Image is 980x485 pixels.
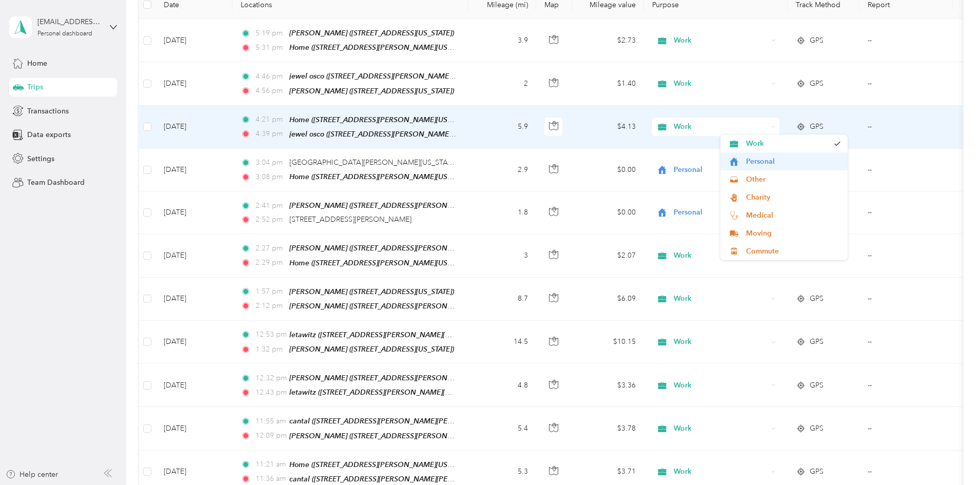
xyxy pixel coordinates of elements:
span: letawitz ([STREET_ADDRESS][PERSON_NAME][US_STATE]) [289,388,481,397]
span: [PERSON_NAME] ([STREET_ADDRESS][PERSON_NAME][US_STATE]) [289,302,512,311]
td: [DATE] [155,19,232,62]
span: Data exports [27,129,71,140]
td: -- [859,364,953,407]
span: cantal ([STREET_ADDRESS][PERSON_NAME][PERSON_NAME][US_STATE]) [289,475,533,483]
span: [PERSON_NAME] ([STREET_ADDRESS][US_STATE]) [289,345,454,353]
span: Home ([STREET_ADDRESS][PERSON_NAME][US_STATE]) [289,115,474,124]
td: $1.40 [572,62,644,105]
td: $3.36 [572,364,644,407]
span: 12:32 pm [256,373,285,384]
span: GPS [810,466,824,477]
span: Moving [746,228,841,239]
span: 12:43 pm [256,387,285,398]
td: $3.78 [572,407,644,450]
span: 1:57 pm [256,286,285,297]
td: -- [859,234,953,277]
span: Work [674,380,768,391]
td: [DATE] [155,191,232,234]
span: GPS [810,423,824,434]
td: 5.9 [468,106,536,149]
span: 11:55 am [256,416,285,427]
span: Charity [746,192,841,203]
span: 4:46 pm [256,71,285,82]
span: cantal ([STREET_ADDRESS][PERSON_NAME][PERSON_NAME][US_STATE]) [289,417,533,425]
span: Work [674,293,768,304]
span: [STREET_ADDRESS][PERSON_NAME] [289,215,411,224]
td: -- [859,149,953,191]
span: Other [746,174,841,185]
span: 11:36 am [256,473,285,484]
td: $6.09 [572,278,644,321]
span: letawitz ([STREET_ADDRESS][PERSON_NAME][US_STATE]) [289,331,481,339]
span: Personal [674,207,768,218]
td: 2.9 [468,149,536,191]
span: 4:21 pm [256,114,285,125]
span: 5:31 pm [256,42,285,53]
iframe: Everlance-gr Chat Button Frame [923,428,980,485]
span: Home [27,58,47,69]
span: 12:09 pm [256,430,285,441]
span: GPS [810,121,824,132]
span: Work [746,138,829,149]
td: [DATE] [155,278,232,321]
div: [EMAIL_ADDRESS][DOMAIN_NAME] [37,16,102,27]
span: 2:12 pm [256,300,285,312]
span: 5:19 pm [256,28,285,39]
span: Home ([STREET_ADDRESS][PERSON_NAME][US_STATE]) [289,460,474,469]
span: Work [674,35,768,46]
span: Personal [674,164,768,176]
span: 1:32 pm [256,344,285,355]
span: 3:08 pm [256,171,285,183]
td: -- [859,278,953,321]
td: -- [859,106,953,149]
span: 2:29 pm [256,257,285,268]
td: [DATE] [155,321,232,364]
span: [PERSON_NAME] ([STREET_ADDRESS][PERSON_NAME][US_STATE]) [289,244,512,253]
span: Work [674,466,768,477]
div: Personal dashboard [37,31,92,37]
span: Work [674,121,768,132]
span: [PERSON_NAME] ([STREET_ADDRESS][US_STATE]) [289,29,454,37]
td: 3 [468,234,536,277]
td: [DATE] [155,234,232,277]
span: GPS [810,380,824,391]
span: jewel osco ([STREET_ADDRESS][PERSON_NAME][US_STATE]) [289,72,489,81]
td: $0.00 [572,191,644,234]
td: [DATE] [155,364,232,407]
span: Work [674,250,768,261]
td: 2 [468,62,536,105]
td: 5.4 [468,407,536,450]
span: [PERSON_NAME] ([STREET_ADDRESS][PERSON_NAME][US_STATE]) [289,201,512,210]
span: GPS [810,336,824,347]
span: [GEOGRAPHIC_DATA][PERSON_NAME][US_STATE], [GEOGRAPHIC_DATA] [289,158,536,167]
span: 11:21 am [256,459,285,470]
td: 3.9 [468,19,536,62]
td: [DATE] [155,407,232,450]
span: Home ([STREET_ADDRESS][PERSON_NAME][US_STATE]) [289,43,474,52]
span: 12:53 pm [256,329,285,340]
span: Home ([STREET_ADDRESS][PERSON_NAME][US_STATE]) [289,172,474,181]
td: [DATE] [155,62,232,105]
span: [PERSON_NAME] ([STREET_ADDRESS][PERSON_NAME][US_STATE]) [289,432,512,440]
span: [PERSON_NAME] ([STREET_ADDRESS][US_STATE]) [289,287,454,296]
span: 4:56 pm [256,85,285,96]
td: 1.8 [468,191,536,234]
td: $2.07 [572,234,644,277]
button: Help center [6,469,58,480]
span: Trips [27,82,43,92]
td: -- [859,407,953,450]
td: $4.13 [572,106,644,149]
td: -- [859,19,953,62]
td: -- [859,321,953,364]
span: jewel osco ([STREET_ADDRESS][PERSON_NAME][US_STATE]) [289,130,489,139]
span: Team Dashboard [27,177,85,188]
span: 2:41 pm [256,200,285,211]
span: Medical [746,210,841,221]
td: $10.15 [572,321,644,364]
span: Personal [746,156,841,167]
span: [PERSON_NAME] ([STREET_ADDRESS][US_STATE]) [289,87,454,95]
span: GPS [810,78,824,89]
td: [DATE] [155,106,232,149]
td: $2.73 [572,19,644,62]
